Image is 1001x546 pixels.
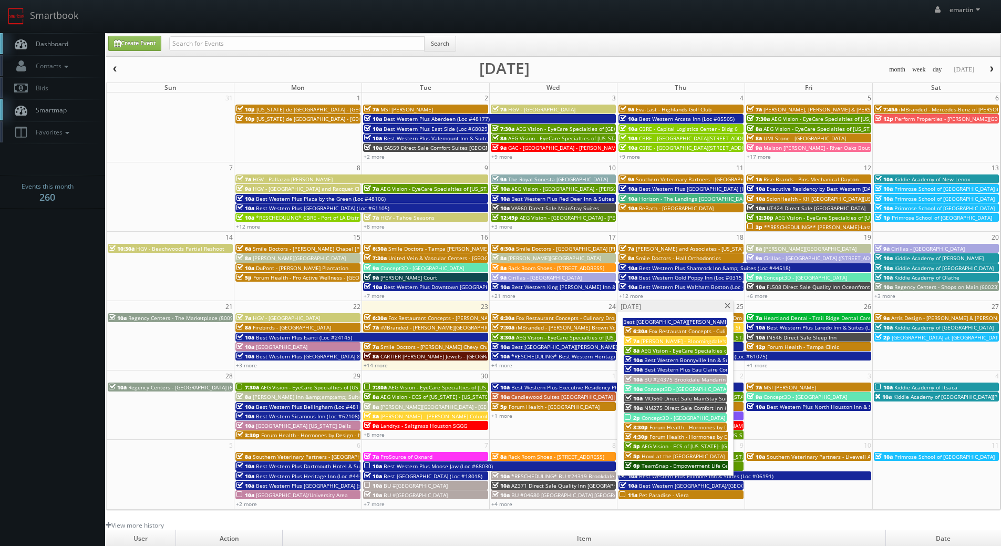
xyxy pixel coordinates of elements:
span: 7a [364,185,379,192]
span: Concept3D - [GEOGRAPHIC_DATA] [642,414,725,421]
span: 7a [620,245,634,252]
span: 8a [625,347,639,354]
span: 10a [625,404,643,411]
span: 8a [236,324,251,331]
span: Best [GEOGRAPHIC_DATA][PERSON_NAME] (Loc #62096) [623,318,763,325]
span: *RESCHEDULING* CBRE - Port of LA Distribution Center - [GEOGRAPHIC_DATA] 1 [256,214,456,221]
span: CA559 Direct Sale Comfort Suites [GEOGRAPHIC_DATA] [384,144,521,151]
span: AEG Vision - EyeCare Specialties of [US_STATE] - In Focus Vision Center [508,135,686,142]
span: Best Western Plus Valemount Inn & Suites (Loc #62120) [384,135,525,142]
span: UT424 Direct Sale [GEOGRAPHIC_DATA] [767,204,865,212]
span: 10a [747,334,765,341]
span: AEG Vision - EyeCare Specialties of [US_STATE] – Southwest Orlando Eye Care [261,384,456,391]
span: Best Western Plus [GEOGRAPHIC_DATA] (Loc #64008) [639,185,772,192]
span: 10a [875,264,893,272]
span: 7:30a [492,125,514,132]
a: +8 more [364,431,385,438]
span: Primrose School of [GEOGRAPHIC_DATA] [892,214,992,221]
span: 10a [236,195,254,202]
span: Best Western Plus [GEOGRAPHIC_DATA] & Suites (Loc #61086) [256,353,412,360]
span: 10a [747,403,765,410]
span: Regency Centers - Shops on Main (60023) [894,283,999,291]
span: iMBranded - [PERSON_NAME][GEOGRAPHIC_DATA] BMW [380,324,521,331]
span: 10a [492,393,510,400]
span: Best Western Plus [GEOGRAPHIC_DATA] (Loc #61105) [256,204,389,212]
span: 8a [747,135,762,142]
span: 9a [492,176,507,183]
span: Best Western Plus North Houston Inn & Suites (Loc #44475) [767,403,919,410]
span: [PERSON_NAME] Inn &amp;amp;amp; Suites [PERSON_NAME] [253,393,407,400]
span: Best Western King [PERSON_NAME] Inn & Suites (Loc #62106) [511,283,667,291]
span: 10a [875,204,893,212]
span: Best Western Plus Downtown [GEOGRAPHIC_DATA] (Loc #48199) [384,283,545,291]
span: AEG Vision - EyeCare Specialties of [US_STATE] - A1A Family EyeCare [516,334,687,341]
span: [PERSON_NAME] and Associates - [US_STATE][GEOGRAPHIC_DATA] [636,245,801,252]
span: Cirillas - [GEOGRAPHIC_DATA] [508,274,582,281]
span: AEG Vision - EyeCare Specialties of [US_STATE] – [PERSON_NAME] Vision [771,115,953,122]
span: Contacts [30,61,71,70]
span: 10a [625,356,643,364]
span: 10a [875,254,893,262]
span: [US_STATE] de [GEOGRAPHIC_DATA] - [GEOGRAPHIC_DATA] [256,106,401,113]
span: 8a [492,135,507,142]
span: Kiddie Academy of Olathe [894,274,959,281]
span: 7a [364,324,379,331]
span: 9a [747,254,762,262]
span: Smile Doctors - [GEOGRAPHIC_DATA] [PERSON_NAME] Orthodontics [516,245,685,252]
span: CARTIER [PERSON_NAME] Jewels - [GEOGRAPHIC_DATA] [380,353,518,360]
span: Smile Doctors - Tampa [PERSON_NAME] [PERSON_NAME] Orthodontics [388,245,566,252]
span: 6a [236,245,251,252]
span: 8a [236,393,251,400]
span: ReBath - [GEOGRAPHIC_DATA] [639,204,714,212]
span: Primrose School of [GEOGRAPHIC_DATA] [894,195,995,202]
a: +1 more [491,412,512,419]
span: Smile Doctors - [PERSON_NAME] Chevy Chase [380,343,495,351]
span: 7:30a [236,384,259,391]
span: HGV - [GEOGRAPHIC_DATA] [253,314,320,322]
span: 7a [747,106,762,113]
span: Forum Health - Tampa Clinic [767,343,839,351]
span: Best Western Gold Poppy Inn (Loc #03153) [639,274,747,281]
span: 10a [364,283,382,291]
span: AEG Vision - ECS of [US_STATE] - [US_STATE] Valley Family Eye Care [380,393,548,400]
span: [GEOGRAPHIC_DATA] [256,343,307,351]
span: 10a [492,204,510,212]
a: +17 more [747,153,771,160]
span: 10a [236,264,254,272]
span: United Vein & Vascular Centers - [GEOGRAPHIC_DATA] [388,254,523,262]
button: Search [424,36,456,51]
span: Best Western Plus Bellingham (Loc #48188) [256,403,367,410]
span: Best Western Plus Isanti (Loc #24145) [256,334,352,341]
span: MO560 Direct Sale MainStay Suites [644,395,735,402]
span: 5p [492,403,507,410]
span: 7a [364,343,379,351]
span: Landrys - Saltgrass Houston SGGG [380,422,467,429]
span: 10a [236,403,254,410]
span: DuPont - [PERSON_NAME] Plantation [256,264,348,272]
a: +3 more [236,362,257,369]
span: 10a [625,376,643,383]
span: Forum Health - Hormones by Design - New Braunfels Clinic [261,431,410,439]
span: Regency Centers - [GEOGRAPHIC_DATA] (63020) [128,384,247,391]
img: smartbook-logo.png [8,8,25,25]
span: 9a [620,106,634,113]
span: 10a [236,353,254,360]
span: Kiddie Academy of [PERSON_NAME] [894,254,984,262]
span: 7a [492,106,507,113]
span: AEG Vision - [GEOGRAPHIC_DATA] - [PERSON_NAME] Cypress [520,214,670,221]
span: 10a [364,135,382,142]
span: 12:30p [747,214,773,221]
span: 10a [747,204,765,212]
span: Dashboard [30,39,68,48]
span: Best [GEOGRAPHIC_DATA][PERSON_NAME] (Loc #62096) [511,343,652,351]
span: 10a [620,185,637,192]
span: Best Western Plus East Side (Loc #68029) [384,125,489,132]
span: FL508 Direct Sale Quality Inn Oceanfront [767,283,870,291]
span: CBRE - [GEOGRAPHIC_DATA][STREET_ADDRESS][GEOGRAPHIC_DATA] [639,135,807,142]
span: 10a [875,176,893,183]
span: Best Western Bonnyville Inn & Suites (Loc #61075) [644,356,772,364]
span: 8a [364,403,379,410]
span: Kiddie Academy of [GEOGRAPHIC_DATA] [894,324,994,331]
span: Best Western Plus Plaza by the Green (Loc #48106) [256,195,386,202]
span: Heartland Dental - Trail Ridge Dental Care [763,314,871,322]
